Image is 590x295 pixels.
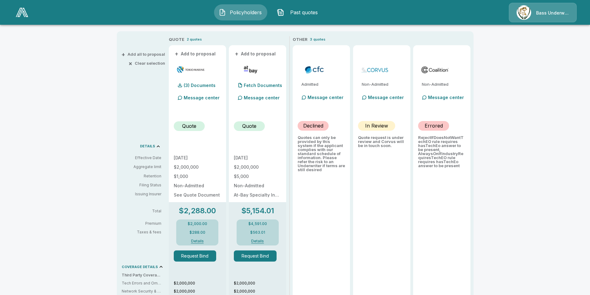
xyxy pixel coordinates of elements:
[184,94,220,101] p: Message center
[174,184,221,188] p: Non-Admitted
[174,165,221,169] p: $2,000,000
[179,207,216,215] p: $2,288.00
[174,193,221,197] p: See Quote Document
[234,50,277,57] button: +Add to proposal
[122,209,166,213] p: Total
[234,165,281,169] p: $2,000,000
[169,37,184,43] p: QUOTE
[234,193,281,197] p: At-Bay Specialty Insurance Company
[122,280,161,286] p: Tech Errors and Omissions
[174,50,217,57] button: +Add to proposal
[235,52,238,56] span: +
[174,288,226,294] p: $2,000,000
[365,122,388,129] p: In Review
[244,83,282,88] p: Fetch Documents
[187,37,202,42] p: 2 quotes
[362,82,405,86] p: Non-Admitted
[122,272,166,278] p: Third Party Coverage
[425,122,443,129] p: Errored
[293,37,308,43] p: OTHER
[368,94,404,101] p: Message center
[298,136,345,172] p: Quotes can only be provided by this system if the applicant complies with our standard schedule o...
[122,191,161,197] p: Issuing Insurer
[190,231,205,234] p: $288.00
[185,239,210,243] button: Details
[310,37,312,42] p: 3
[122,222,166,225] p: Premium
[140,145,155,148] p: DETAILS
[313,37,326,42] p: quotes
[236,65,265,74] img: atbayeo
[122,182,161,188] p: Filing Status
[248,222,267,226] p: $4,591.00
[122,155,161,161] p: Effective Date
[234,156,281,160] p: [DATE]
[358,136,405,148] p: Quote request is under review and Corvus will be in touch soon.
[287,9,321,16] span: Past quotes
[361,65,389,74] img: corvuseo
[174,280,226,286] p: $2,000,000
[123,52,165,56] button: +Add all to proposal
[277,9,284,16] img: Past quotes Icon
[122,164,161,170] p: Aggregate limit
[234,174,281,179] p: $5,000
[250,231,265,234] p: $563.01
[303,122,323,129] p: Declined
[308,94,343,101] p: Message center
[242,122,256,130] p: Quote
[214,4,267,20] button: Policyholders IconPolicyholders
[174,156,221,160] p: [DATE]
[300,65,329,74] img: cfceo
[122,173,161,179] p: Retention
[174,250,221,262] span: Request Bind
[229,9,263,16] span: Policyholders
[122,265,158,269] p: COVERAGE DETAILS
[272,4,326,20] button: Past quotes IconPast quotes
[234,184,281,188] p: Non-Admitted
[16,8,28,17] img: AA Logo
[234,250,281,262] span: Request Bind
[182,122,196,130] p: Quote
[428,94,464,101] p: Message center
[234,280,286,286] p: $2,000,000
[234,288,286,294] p: $2,000,000
[184,83,216,88] p: (3) Documents
[121,52,125,56] span: +
[176,65,205,74] img: tmhcceo
[122,288,161,294] p: Network Security & Privacy Liability
[241,207,274,215] p: $5,154.01
[130,61,165,65] button: ×Clear selection
[421,65,449,74] img: coalitioneo
[301,82,345,86] p: Admitted
[244,94,280,101] p: Message center
[175,52,178,56] span: +
[418,136,465,168] p: RejectIfDoesNotWantTechEO rule requires hasTechEo answer to be present, AlwaysOnIfIndustryRequire...
[129,61,132,65] span: ×
[122,230,166,234] p: Taxes & fees
[174,174,221,179] p: $1,000
[422,82,465,86] p: Non-Admitted
[245,239,270,243] button: Details
[188,222,207,226] p: $2,000.00
[174,250,216,262] button: Request Bind
[234,250,277,262] button: Request Bind
[219,9,226,16] img: Policyholders Icon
